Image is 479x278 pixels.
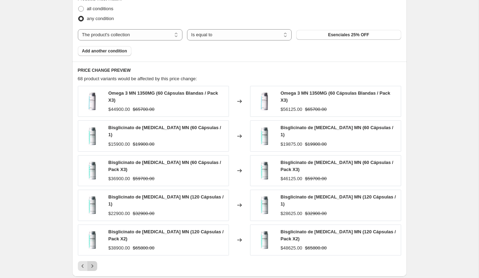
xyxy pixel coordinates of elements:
button: Previous [78,261,88,271]
span: Bisglicinato de [MEDICAL_DATA] MN (120 Cápsulas / Pack X2) [108,229,224,241]
div: $28625.00 [281,210,302,217]
span: Bisglicinato de [MEDICAL_DATA] MN (60 Cápsulas / 1) [108,125,221,137]
div: $15900.00 [108,141,130,148]
div: $48625.00 [281,245,302,252]
span: Bisglicinato de [MEDICAL_DATA] MN (120 Cápsulas / 1) [108,194,224,207]
h6: PRICE CHANGE PREVIEW [78,68,401,73]
strike: $32900.00 [133,210,154,217]
strike: $59700.00 [305,175,326,182]
span: all conditions [87,6,113,11]
div: $56125.00 [281,106,302,113]
img: bigiclinato_80x.jpg [82,126,103,147]
img: bigiclinato_80x.jpg [82,160,103,181]
div: $22900.00 [108,210,130,217]
strike: $65800.00 [133,245,154,252]
strike: $59700.00 [133,175,154,182]
strike: $65800.00 [305,245,326,252]
strike: $32900.00 [305,210,326,217]
strike: $65700.00 [133,106,154,113]
img: bigiclinato_80x.jpg [254,195,275,216]
span: Add another condition [82,48,127,54]
div: $38900.00 [108,245,130,252]
div: $36900.00 [108,175,130,182]
img: bigiclinato_80x.jpg [254,160,275,181]
div: $46125.00 [281,175,302,182]
img: bigiclinato_80x.jpg [82,195,103,216]
span: Bisglicinato de [MEDICAL_DATA] MN (60 Cápsulas / Pack X3) [281,160,393,172]
div: $19875.00 [281,141,302,148]
img: Omega3Softgel_80x.jpg [82,91,103,112]
span: Bisglicinato de [MEDICAL_DATA] MN (120 Cápsulas / 1) [281,194,396,207]
span: Omega 3 MN 1350MG (60 Cápsulas Blandas / Pack X3) [108,90,218,103]
span: Omega 3 MN 1350MG (60 Cápsulas Blandas / Pack X3) [281,90,390,103]
span: Bisglicinato de [MEDICAL_DATA] MN (60 Cápsulas / Pack X3) [108,160,221,172]
span: 68 product variants would be affected by this price change: [78,76,197,81]
img: bigiclinato_80x.jpg [82,229,103,251]
img: bigiclinato_80x.jpg [254,126,275,147]
img: bigiclinato_80x.jpg [254,229,275,251]
button: Add another condition [78,46,131,56]
button: Esenciales 25% OFF [296,30,401,40]
strike: $19900.00 [305,141,326,148]
img: Omega3Softgel_80x.jpg [254,91,275,112]
strike: $65700.00 [305,106,326,113]
span: Bisglicinato de [MEDICAL_DATA] MN (120 Cápsulas / Pack X2) [281,229,396,241]
span: Esenciales 25% OFF [328,32,369,38]
button: Next [87,261,97,271]
strike: $19900.00 [133,141,154,148]
nav: Pagination [78,261,97,271]
span: any condition [87,16,114,21]
span: Bisglicinato de [MEDICAL_DATA] MN (60 Cápsulas / 1) [281,125,393,137]
div: $44900.00 [108,106,130,113]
